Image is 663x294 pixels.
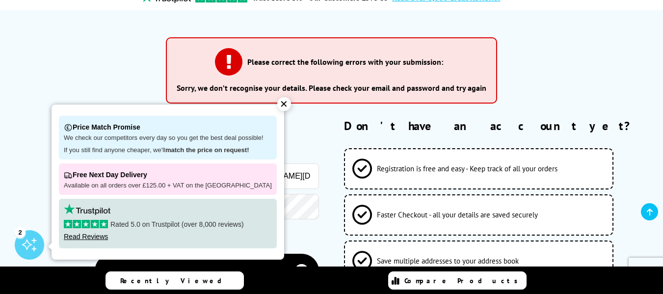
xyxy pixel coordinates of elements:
span: Save multiple addresses to your address book [377,256,519,266]
img: stars-5.svg [64,220,108,228]
p: Available on all orders over £125.00 + VAT on the [GEOGRAPHIC_DATA] [64,182,272,190]
strong: match the price on request! [165,146,249,154]
span: Registration is free and easy - Keep track of all your orders [377,164,557,173]
p: If you still find anyone cheaper, we'll [64,146,272,155]
li: Sorry, we don’t recognise your details. Please check your email and password and try again [177,83,486,93]
span: Faster Checkout - all your details are saved securely [377,210,538,219]
p: Rated 5.0 on Trustpilot (over 8,000 reviews) [64,220,272,229]
div: 2 [15,227,26,238]
img: trustpilot rating [64,204,110,215]
h2: Don't have an account yet? [344,118,643,134]
a: Recently Viewed [106,271,244,290]
div: ✕ [277,97,291,111]
a: Compare Products [388,271,527,290]
a: Read Reviews [64,233,108,241]
span: Compare Products [404,276,523,285]
span: Recently Viewed [120,276,232,285]
p: Free Next Day Delivery [64,168,272,182]
p: Price Match Promise [64,121,272,134]
p: We check our competitors every day so you get the best deal possible! [64,134,272,142]
h3: Please correct the following errors with your submission: [247,57,443,67]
